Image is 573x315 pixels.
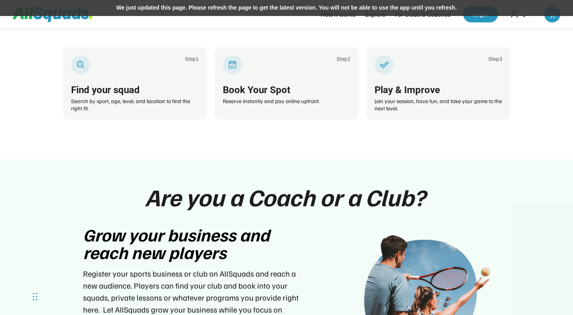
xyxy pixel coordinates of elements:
[145,183,428,210] div: Are you a Coach or a Club?
[71,84,199,96] div: Find your squad
[71,98,199,112] div: Search by sport, age, level, and location to find the right fit.
[488,55,502,62] div: Step3
[375,84,502,96] div: Play & Improve
[223,84,351,96] div: Book Your Spot
[375,98,502,112] div: Join your session, have fun, and take your game to the next level.
[337,55,351,62] div: Step2
[185,55,199,62] div: Step1
[223,98,351,105] div: Reserve instantly and pay online upfront.
[83,226,303,261] div: Grow your business and reach new players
